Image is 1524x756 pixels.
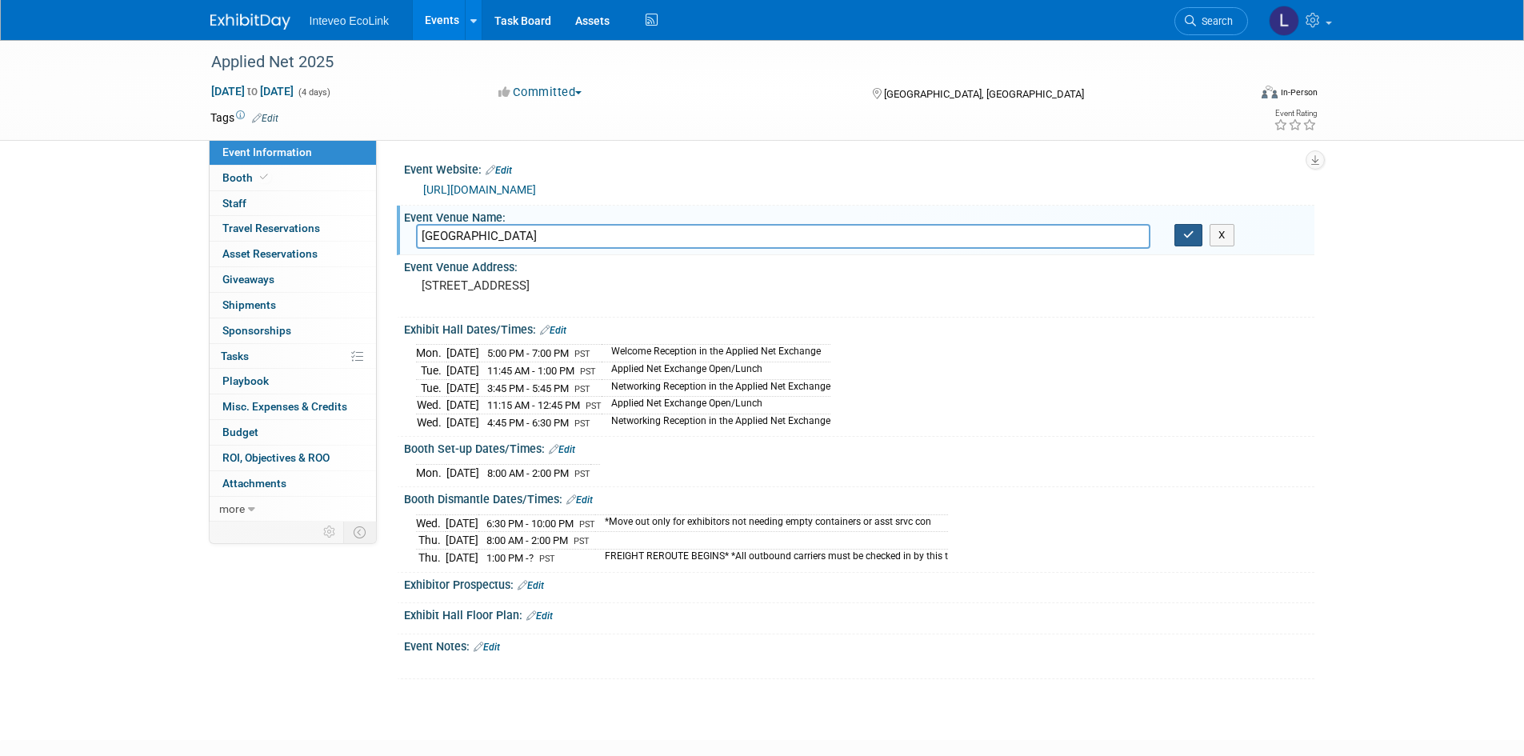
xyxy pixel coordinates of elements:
div: Event Website: [404,158,1314,178]
a: Misc. Expenses & Credits [210,394,376,419]
a: Event Information [210,140,376,165]
a: Tasks [210,344,376,369]
span: PST [580,366,596,377]
span: Staff [222,197,246,210]
td: Networking Reception in the Applied Net Exchange [602,414,830,430]
a: Sponsorships [210,318,376,343]
span: 6:30 PM - 10:00 PM [486,518,574,530]
div: In-Person [1280,86,1318,98]
a: Staff [210,191,376,216]
a: Edit [518,580,544,591]
td: Applied Net Exchange Open/Lunch [602,362,830,380]
a: Edit [474,642,500,653]
td: Mon. [416,345,446,362]
a: Edit [549,444,575,455]
td: Tue. [416,379,446,397]
td: [DATE] [446,464,479,481]
span: 8:00 AM - 2:00 PM [486,534,568,546]
pre: [STREET_ADDRESS] [422,278,766,293]
td: Mon. [416,464,446,481]
span: PST [539,554,555,564]
img: ExhibitDay [210,14,290,30]
td: Thu. [416,550,446,566]
a: Edit [526,610,553,622]
td: [DATE] [446,397,479,414]
div: Applied Net 2025 [206,48,1224,77]
div: Booth Dismantle Dates/Times: [404,487,1314,508]
span: Misc. Expenses & Credits [222,400,347,413]
span: 1:00 PM - [486,552,536,564]
span: 11:45 AM - 1:00 PM [487,365,574,377]
span: Event Information [222,146,312,158]
span: Booth [222,171,271,184]
td: Personalize Event Tab Strip [316,522,344,542]
td: [DATE] [446,362,479,380]
a: Attachments [210,471,376,496]
span: 4:45 PM - 6:30 PM [487,417,569,429]
td: Wed. [416,514,446,532]
div: Event Rating [1274,110,1317,118]
td: Wed. [416,397,446,414]
span: PST [574,536,590,546]
a: Booth [210,166,376,190]
a: Budget [210,420,376,445]
span: Attachments [222,477,286,490]
td: Welcome Reception in the Applied Net Exchange [602,345,830,362]
div: Event Format [1154,83,1318,107]
td: Wed. [416,414,446,430]
span: Giveaways [222,273,274,286]
span: Asset Reservations [222,247,318,260]
a: Edit [486,165,512,176]
span: Budget [222,426,258,438]
span: Search [1196,15,1233,27]
div: Event Venue Address: [404,255,1314,275]
span: PST [574,349,590,359]
a: ROI, Objectives & ROO [210,446,376,470]
div: Exhibit Hall Dates/Times: [404,318,1314,338]
span: PST [574,384,590,394]
td: Networking Reception in the Applied Net Exchange [602,379,830,397]
a: Edit [566,494,593,506]
td: *Move out only for exhibitors not needing empty containers or asst srvc con [595,514,948,532]
span: 11:15 AM - 12:45 PM [487,399,580,411]
span: PST [586,401,602,411]
button: X [1210,224,1234,246]
span: [GEOGRAPHIC_DATA], [GEOGRAPHIC_DATA] [884,88,1084,100]
td: [DATE] [446,345,479,362]
div: Event Notes: [404,634,1314,655]
a: Playbook [210,369,376,394]
a: Shipments [210,293,376,318]
span: PST [579,519,595,530]
span: Tasks [221,350,249,362]
span: 3:45 PM - 5:45 PM [487,382,569,394]
td: Toggle Event Tabs [343,522,376,542]
span: (4 days) [297,87,330,98]
td: Thu. [416,532,446,550]
span: Inteveo EcoLink [310,14,390,27]
a: Edit [540,325,566,336]
span: more [219,502,245,515]
td: Applied Net Exchange Open/Lunch [602,397,830,414]
button: Committed [493,84,588,101]
a: [URL][DOMAIN_NAME] [423,183,536,196]
span: 5:00 PM - 7:00 PM [487,347,569,359]
span: ? [529,552,534,564]
span: [DATE] [DATE] [210,84,294,98]
span: PST [574,418,590,429]
div: Exhibitor Prospectus: [404,573,1314,594]
td: Tags [210,110,278,126]
td: [DATE] [446,414,479,430]
div: Exhibit Hall Floor Plan: [404,603,1314,624]
td: [DATE] [446,532,478,550]
td: [DATE] [446,514,478,532]
td: FREIGHT REROUTE BEGINS* *All outbound carriers must be checked in by this t [595,550,948,566]
span: Sponsorships [222,324,291,337]
div: Event Venue Name: [404,206,1314,226]
span: ROI, Objectives & ROO [222,451,330,464]
a: Edit [252,113,278,124]
div: Booth Set-up Dates/Times: [404,437,1314,458]
span: 8:00 AM - 2:00 PM [487,467,569,479]
a: more [210,497,376,522]
img: Luz Castillo [1269,6,1299,36]
span: Shipments [222,298,276,311]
